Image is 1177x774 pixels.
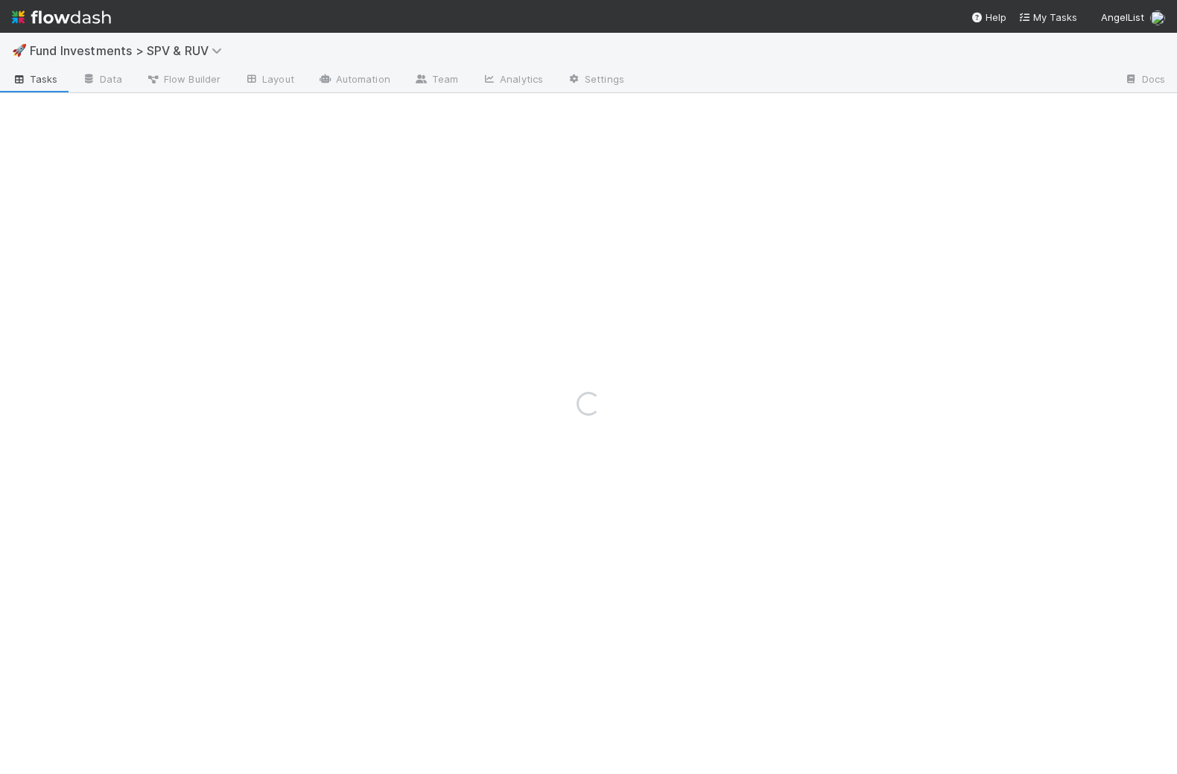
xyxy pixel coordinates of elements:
[12,4,111,30] img: logo-inverted-e16ddd16eac7371096b0.svg
[1150,10,1165,25] img: avatar_2de93f86-b6c7-4495-bfe2-fb093354a53c.png
[971,10,1006,25] div: Help
[1018,10,1077,25] a: My Tasks
[1101,11,1144,23] span: AngelList
[1018,11,1077,23] span: My Tasks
